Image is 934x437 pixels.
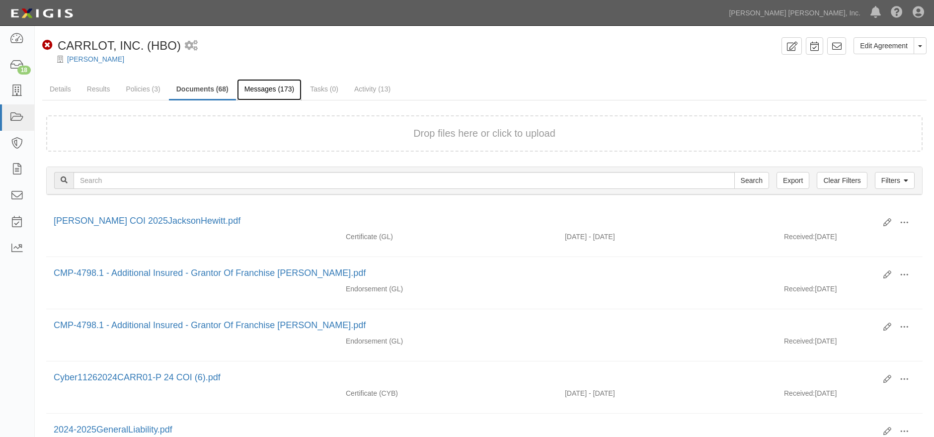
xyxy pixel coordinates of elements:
div: 2024-2025GeneralLiability.pdf [54,424,876,437]
a: [PERSON_NAME] [PERSON_NAME], Inc. [724,3,865,23]
a: CMP-4798.1 - Additional Insured - Grantor Of Franchise [PERSON_NAME].pdf [54,320,366,330]
input: Search [734,172,769,189]
a: [PERSON_NAME] [67,55,124,63]
div: General Liability [338,284,557,294]
i: Non-Compliant [42,40,53,51]
a: Clear Filters [817,172,867,189]
div: CMP-4798.1 - Additional Insured - Grantor Of Franchise Carr.pdf [54,267,876,280]
a: Messages (173) [237,79,302,100]
div: Effective 11/01/2024 - Expiration 11/01/2025 [557,388,777,398]
div: Cyber11262024CARR01-P 24 COI (6).pdf [54,371,876,384]
div: General Liability [338,232,557,242]
span: CARRLOT, INC. (HBO) [58,39,181,52]
div: Carr COI 2025JacksonHewitt.pdf [54,215,876,228]
a: Filters [875,172,915,189]
p: Received: [784,232,815,242]
div: CARRLOT, INC. (HBO) [42,37,181,54]
div: [DATE] [777,388,923,403]
button: Drop files here or click to upload [413,126,555,141]
a: Tasks (0) [303,79,346,99]
p: Received: [784,388,815,398]
img: logo-5460c22ac91f19d4615b14bd174203de0afe785f0fc80cf4dbbc73dc1793850b.png [7,4,76,22]
a: CMP-4798.1 - Additional Insured - Grantor Of Franchise [PERSON_NAME].pdf [54,268,366,278]
div: Cyber Liability [338,388,557,398]
a: Cyber11262024CARR01-P 24 COI (6).pdf [54,372,221,382]
a: 2024-2025GeneralLiability.pdf [54,425,172,435]
div: Effective 08/01/2025 - Expiration 08/01/2026 [557,232,777,242]
i: 2 scheduled workflows [185,41,198,51]
a: Activity (13) [347,79,398,99]
div: [DATE] [777,232,923,247]
a: Policies (3) [118,79,167,99]
p: Received: [784,336,815,346]
a: [PERSON_NAME] COI 2025JacksonHewitt.pdf [54,216,240,226]
div: [DATE] [777,284,923,299]
div: 18 [17,66,31,75]
i: Help Center - Complianz [891,7,903,19]
a: Edit Agreement [854,37,914,54]
div: [DATE] [777,336,923,351]
a: Results [79,79,118,99]
a: Details [42,79,78,99]
a: Export [777,172,809,189]
div: General Liability [338,336,557,346]
div: CMP-4798.1 - Additional Insured - Grantor Of Franchise Carr.pdf [54,319,876,332]
p: Received: [784,284,815,294]
input: Search [74,172,735,189]
a: Documents (68) [169,79,236,100]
